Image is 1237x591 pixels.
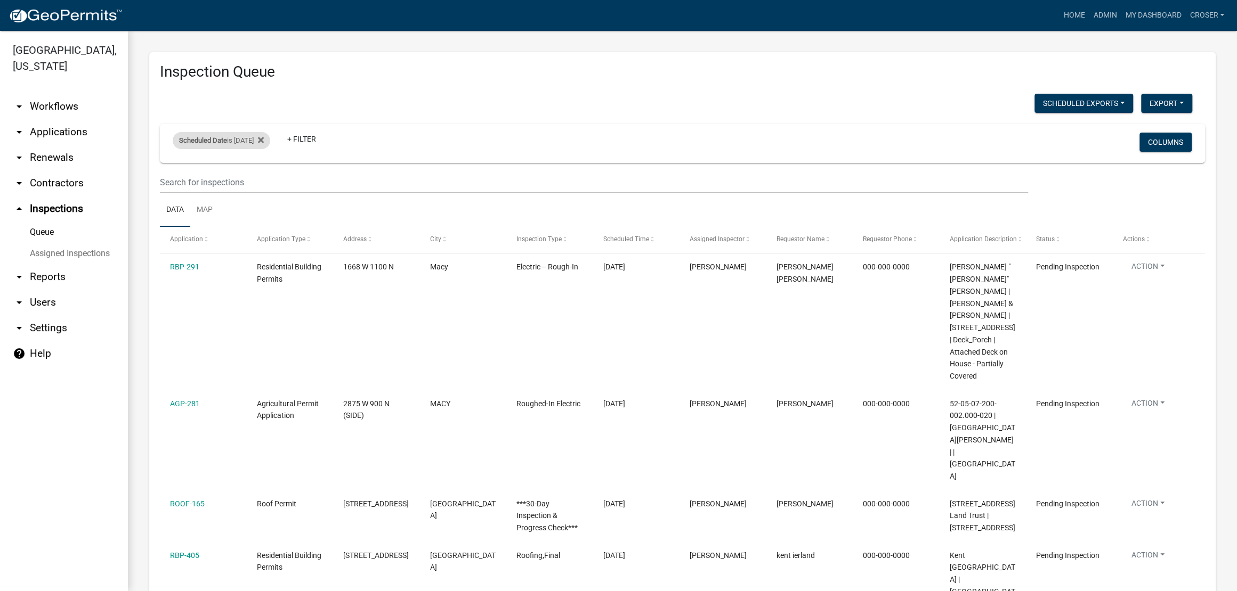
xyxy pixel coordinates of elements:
datatable-header-cell: Application [160,227,247,252]
i: arrow_drop_down [13,151,26,164]
span: Inspection Type [516,235,562,243]
a: Map [190,193,219,227]
span: 2875 W 900 N (SIDE) [343,399,390,420]
datatable-header-cell: Inspection Type [506,227,593,252]
i: arrow_drop_down [13,126,26,138]
span: MEXICO [430,499,496,520]
datatable-header-cell: City [420,227,507,252]
span: Scheduled Date [179,136,227,144]
span: 52-05-07-200-002.000-020 | Chad Maynard | | Pole Barn [950,399,1015,481]
i: arrow_drop_down [13,177,26,190]
span: 000-000-0000 [863,551,910,560]
div: [DATE] [603,549,669,562]
span: kent ierland [777,551,815,560]
datatable-header-cell: Actions [1113,227,1200,252]
i: arrow_drop_down [13,100,26,113]
datatable-header-cell: Application Description [940,227,1026,252]
span: 000-000-0000 [863,399,910,408]
datatable-header-cell: Application Type [247,227,334,252]
div: [DATE] [603,398,669,410]
button: Scheduled Exports [1034,94,1133,113]
span: Requestor Name [777,235,824,243]
span: boog jones [777,262,834,283]
span: Assigned Inspector [690,235,745,243]
datatable-header-cell: Requestor Phone [853,227,940,252]
span: 2595 West Third Street Land Trust | 2595 W THIRD ST [950,499,1015,532]
span: Scheduled Time [603,235,649,243]
a: RBP-291 [170,262,199,271]
a: Home [1059,5,1089,26]
a: RBP-405 [170,551,199,560]
datatable-header-cell: Scheduled Time [593,227,680,252]
a: croser [1185,5,1228,26]
button: Action [1123,261,1173,276]
datatable-header-cell: Address [333,227,420,252]
a: My Dashboard [1121,5,1185,26]
span: Chad Maynard [777,399,834,408]
span: 7224 N STATE ROAD 19 [343,551,409,560]
span: DENVER [430,551,496,572]
datatable-header-cell: Assigned Inspector [680,227,766,252]
span: City [430,235,441,243]
span: Agricultural Permit Application [257,399,319,420]
a: Data [160,193,190,227]
span: Application [170,235,203,243]
button: Action [1123,398,1173,413]
a: AGP-281 [170,399,200,408]
span: Macy [430,262,448,271]
span: 2595 W THIRD ST [343,499,409,508]
span: Pending Inspection [1036,399,1099,408]
span: Address [343,235,367,243]
span: Requestor Phone [863,235,912,243]
span: ***30-Day Inspection & Progress Check*** [516,499,578,532]
button: Action [1123,498,1173,513]
span: Roughed-In Electric [516,399,580,408]
span: Pending Inspection [1036,499,1099,508]
a: ROOF-165 [170,499,205,508]
button: Action [1123,549,1173,565]
span: Pending Inspection [1036,551,1099,560]
datatable-header-cell: Requestor Name [766,227,853,252]
a: + Filter [279,129,325,149]
span: Kenny Burton [690,551,747,560]
span: 000-000-0000 [863,499,910,508]
span: 000-000-0000 [863,262,910,271]
span: Kenny Burton [690,499,747,508]
span: Pending Inspection [1036,262,1099,271]
span: 1668 W 1100 N [343,262,394,271]
i: arrow_drop_down [13,296,26,309]
i: arrow_drop_down [13,322,26,334]
span: Roofing,Final [516,551,560,560]
span: Brandon "Boog" Jones | Brandon & Jennay Jones | 1668 W 1100 N Macy, IN 46951 | Deck_Porch | Attac... [950,262,1015,380]
div: is [DATE] [173,132,270,149]
div: [DATE] [603,498,669,510]
datatable-header-cell: Status [1026,227,1113,252]
span: Kenny Burton [690,399,747,408]
input: Search for inspections [160,171,1028,193]
span: Roof Permit [257,499,296,508]
h3: Inspection Queue [160,63,1205,81]
span: Kenny Burton [690,262,747,271]
i: help [13,347,26,360]
span: Residential Building Permits [257,262,321,283]
i: arrow_drop_down [13,270,26,283]
span: MACY [430,399,450,408]
a: Admin [1089,5,1121,26]
span: Residential Building Permits [257,551,321,572]
span: Electric -- Rough-In [516,262,578,271]
span: jeff briner [777,499,834,508]
span: Application Type [257,235,305,243]
span: Actions [1123,235,1145,243]
button: Export [1141,94,1192,113]
button: Columns [1139,133,1192,152]
span: Status [1036,235,1055,243]
i: arrow_drop_up [13,202,26,215]
span: Application Description [950,235,1017,243]
div: [DATE] [603,261,669,273]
